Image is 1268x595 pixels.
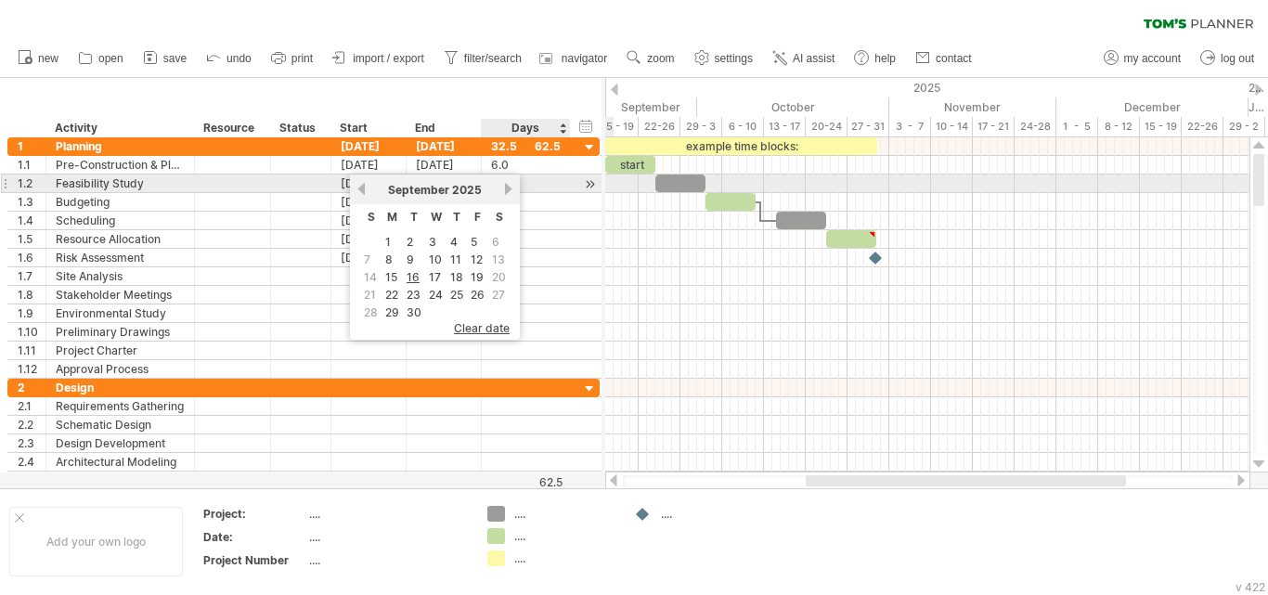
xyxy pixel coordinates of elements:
div: .... [514,550,615,566]
div: 1.12 [18,360,45,378]
td: this is a weekend day [361,287,381,303]
div: 2.3 [18,434,45,452]
div: 1.4 [18,212,45,229]
td: this is a weekend day [489,234,509,250]
span: 7 [362,251,372,268]
td: this is a weekend day [361,269,381,285]
span: Saturday [496,210,503,224]
div: start [605,156,655,174]
a: previous [355,182,369,196]
div: Stakeholder Meetings [56,286,185,304]
a: 25 [448,286,465,304]
a: open [73,46,129,71]
div: [DATE] [331,175,407,192]
div: 10 - 14 [931,117,973,136]
span: 2025 [452,183,482,197]
span: 14 [362,268,379,286]
a: my account [1099,46,1186,71]
span: help [874,52,896,65]
a: 19 [469,268,485,286]
div: 8 - 12 [1098,117,1140,136]
div: 1.5 [18,230,45,248]
div: 6.0 [491,212,561,229]
div: 17 - 21 [973,117,1015,136]
span: September [388,183,449,197]
div: Pre-Construction & Planning [56,156,185,174]
div: 1.2 [18,175,45,192]
div: Project Number [203,552,305,568]
a: 15 [383,268,399,286]
a: 4 [448,233,459,251]
a: 5 [469,233,479,251]
a: 23 [405,286,422,304]
a: new [13,46,64,71]
span: log out [1221,52,1254,65]
div: October 2025 [697,97,889,117]
div: 24-28 [1015,117,1056,136]
span: 27 [490,286,507,304]
a: 29 [383,304,401,321]
a: undo [201,46,257,71]
td: this is a weekend day [489,287,509,303]
span: 20 [490,268,508,286]
div: Days [481,119,569,137]
div: 29 - 3 [680,117,722,136]
span: 6 [490,233,501,251]
div: Project: [203,506,305,522]
div: 2 [18,379,45,396]
div: 1.6 [18,249,45,266]
span: Wednesday [431,210,442,224]
div: 2.5 [18,472,45,489]
div: 15 - 19 [597,117,639,136]
a: 10 [427,251,444,268]
div: 15 - 19 [1140,117,1182,136]
div: Activity [55,119,184,137]
div: Planning [56,137,185,155]
a: help [849,46,901,71]
div: November 2025 [889,97,1056,117]
div: Feasibility Study [56,175,185,192]
span: import / export [353,52,424,65]
a: filter/search [439,46,527,71]
a: 2 [405,233,415,251]
div: 1.8 [18,286,45,304]
div: scroll to activity [581,175,599,194]
div: .... [661,506,762,522]
span: Tuesday [410,210,418,224]
div: Structural Engineering [56,472,185,489]
div: 13 - 17 [764,117,806,136]
div: 1.1 [18,156,45,174]
div: End [415,119,471,137]
div: Design Development [56,434,185,452]
span: zoom [647,52,674,65]
div: Scheduling [56,212,185,229]
span: filter/search [464,52,522,65]
div: 29 - 2 [1223,117,1265,136]
div: Site Analysis [56,267,185,285]
div: September 2025 [513,97,697,117]
div: 1.11 [18,342,45,359]
span: contact [936,52,972,65]
div: 2.4 [18,453,45,471]
div: 32.5 [491,137,561,155]
span: AI assist [793,52,835,65]
div: Architectural Modeling [56,453,185,471]
a: 24 [427,286,445,304]
div: Status [279,119,320,137]
div: Environmental Study [56,304,185,322]
a: 1 [383,233,393,251]
div: 3 - 7 [889,117,931,136]
a: 22 [383,286,400,304]
a: 9 [405,251,416,268]
span: 21 [362,286,378,304]
a: print [266,46,318,71]
a: 12 [469,251,485,268]
div: Design [56,379,185,396]
div: Start [340,119,395,137]
div: [DATE] [331,249,407,266]
span: new [38,52,58,65]
div: December 2025 [1056,97,1249,117]
div: [DATE] [331,137,407,155]
div: 22-26 [639,117,680,136]
a: settings [690,46,758,71]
